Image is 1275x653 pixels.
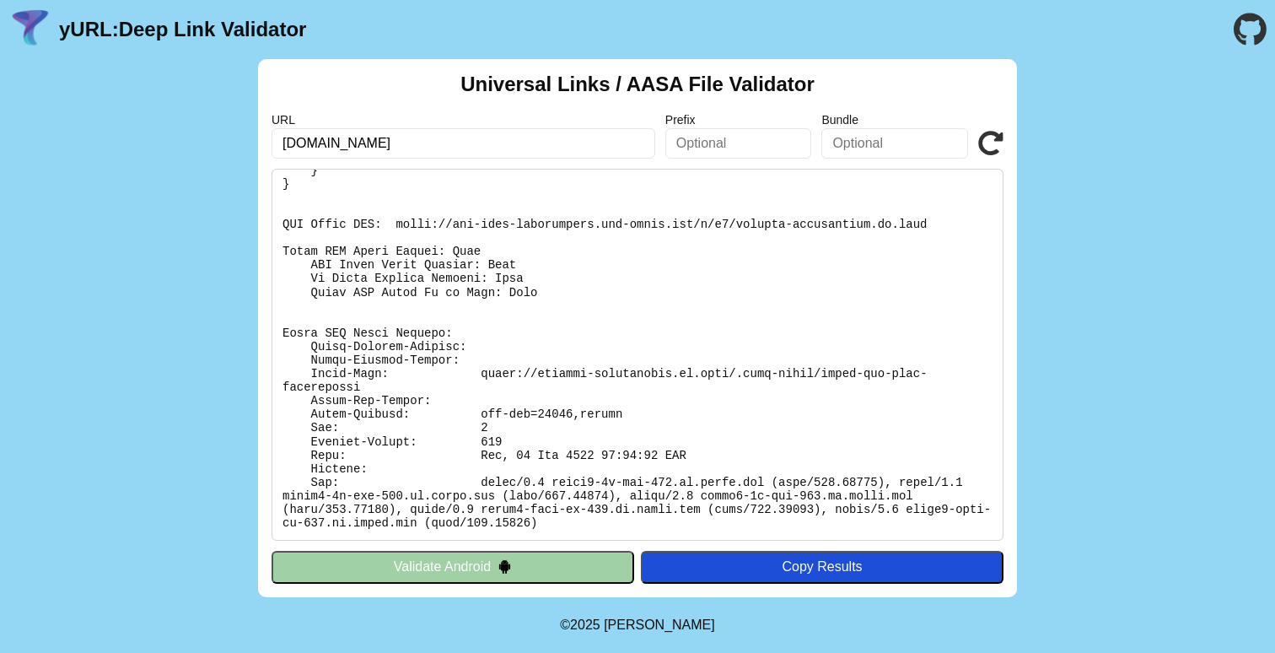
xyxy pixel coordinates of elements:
button: Copy Results [641,551,1003,583]
img: droidIcon.svg [498,559,512,574]
span: 2025 [570,618,600,632]
input: Optional [665,128,812,159]
img: yURL Logo [8,8,52,51]
div: Copy Results [649,559,995,575]
label: Prefix [665,113,812,127]
label: Bundle [821,113,968,127]
pre: Lorem ipsu do: sitam://consect-adipiscinge.se.doei/.temp-incid/utlab-etd-magn-aliquaenima Mi Veni... [272,169,1003,541]
button: Validate Android [272,551,634,583]
input: Required [272,128,655,159]
label: URL [272,113,655,127]
a: Michael Ibragimchayev's Personal Site [604,618,715,632]
input: Optional [821,128,968,159]
footer: © [560,597,714,653]
h2: Universal Links / AASA File Validator [460,73,815,96]
a: yURL:Deep Link Validator [59,18,306,41]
